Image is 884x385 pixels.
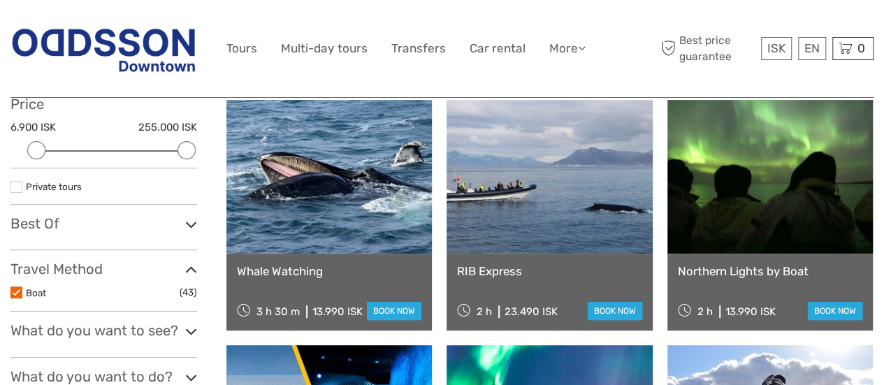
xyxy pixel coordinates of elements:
a: RIB Express [457,264,642,278]
p: We're away right now. Please check back later! [20,24,158,36]
a: Private tours [26,181,82,192]
h3: Travel Method [10,261,197,277]
h3: Price [10,96,197,112]
a: Tours [226,38,257,59]
span: 2 h [477,305,492,318]
span: 3 h 30 m [256,305,300,318]
a: book now [367,302,421,320]
a: Multi-day tours [281,38,368,59]
a: book now [588,302,642,320]
a: Northern Lights by Boat [678,264,862,278]
span: 2 h [697,305,713,318]
span: 0 [855,41,867,55]
h3: What do you want to do? [10,368,197,385]
label: 6.900 ISK [10,120,56,135]
a: book now [808,302,862,320]
h3: Best Of [10,215,197,232]
a: Transfers [391,38,446,59]
a: Car rental [470,38,526,59]
label: 255.000 ISK [138,120,197,135]
img: Reykjavik Residence [10,20,197,77]
span: (43) [180,284,197,300]
a: Whale Watching [237,264,421,278]
div: 13.990 ISK [312,305,363,318]
a: More [549,38,586,59]
div: 23.490 ISK [505,305,558,318]
div: 13.990 ISK [725,305,776,318]
button: Open LiveChat chat widget [161,22,177,38]
h3: What do you want to see? [10,322,197,339]
span: Best price guarantee [658,33,758,64]
span: ISK [767,41,785,55]
a: Boat [26,287,46,298]
div: EN [798,37,826,60]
